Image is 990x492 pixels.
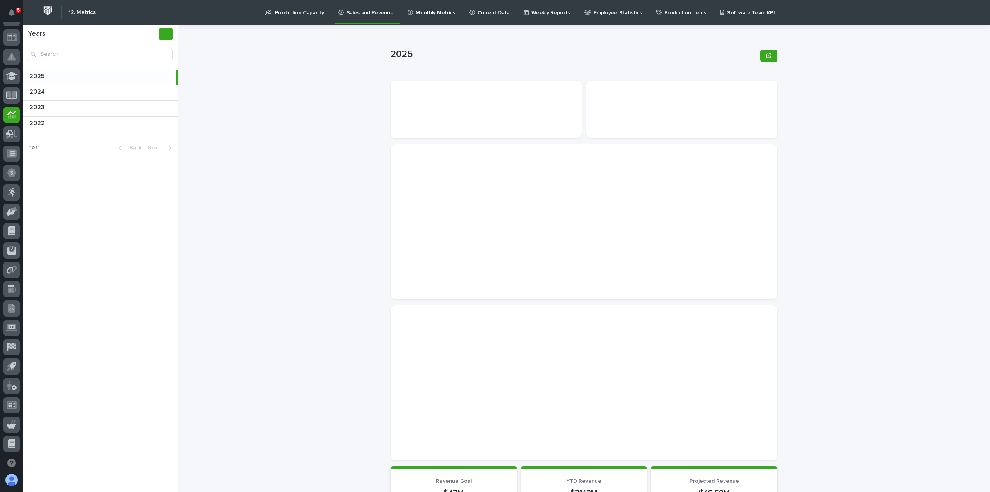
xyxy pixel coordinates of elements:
[23,138,46,157] p: 1 of 1
[8,98,14,105] div: 📖
[148,145,165,151] span: Next
[112,144,145,151] button: Back
[8,120,22,134] img: 1736555164131-43832dd5-751b-4058-ba23-39d91318e5a0
[29,87,46,96] p: 2024
[77,143,94,149] span: Pylon
[15,98,42,105] span: Help Docs
[29,118,46,127] p: 2022
[23,117,178,132] a: 20222022
[23,85,178,101] a: 20242024
[566,478,601,484] span: YTD Revenue
[125,145,142,151] span: Back
[8,7,23,23] img: Stacker
[8,31,141,43] p: Welcome 👋
[3,472,20,488] button: users-avatar
[145,144,178,151] button: Next
[29,102,46,111] p: 2023
[28,30,157,38] h1: Years
[131,122,141,131] button: Start new chat
[26,127,108,134] div: We're offline, we will be back soon!
[29,71,46,80] p: 2025
[17,7,20,13] p: 5
[23,101,178,116] a: 20232023
[55,143,94,149] a: Powered byPylon
[690,478,739,484] span: Projected Revenue
[26,120,127,127] div: Start new chat
[41,3,55,18] img: Workspace Logo
[68,9,96,16] h2: 12. Metrics
[3,455,20,471] button: Open support chat
[28,48,173,60] input: Search
[45,94,102,108] a: 🔗Onboarding Call
[8,43,141,55] p: How can we help?
[56,98,99,105] span: Onboarding Call
[3,5,20,21] button: Notifications
[10,9,20,22] div: Notifications5
[5,94,45,108] a: 📖Help Docs
[391,49,757,60] p: 2025
[436,478,472,484] span: Revenue Goal
[23,70,178,85] a: 20252025
[48,98,55,105] div: 🔗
